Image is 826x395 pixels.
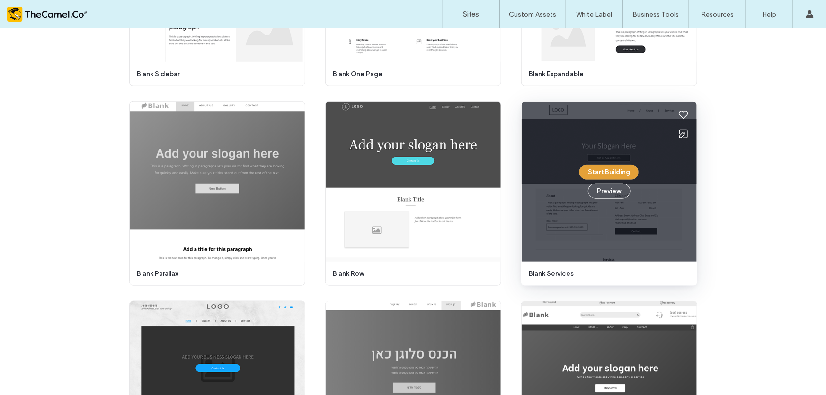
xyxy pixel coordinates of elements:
[529,70,684,79] span: blank expandable
[763,10,777,18] label: Help
[509,10,557,18] label: Custom Assets
[21,7,41,15] span: Help
[463,10,480,18] label: Sites
[588,184,631,199] button: Preview
[137,269,292,279] span: blank parallax
[333,269,488,279] span: blank row
[577,10,613,18] label: White Label
[701,10,734,18] label: Resources
[333,70,488,79] span: blank one page
[137,70,292,79] span: blank sidebar
[633,10,679,18] label: Business Tools
[579,165,639,180] button: Start Building
[529,269,684,279] span: blank services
